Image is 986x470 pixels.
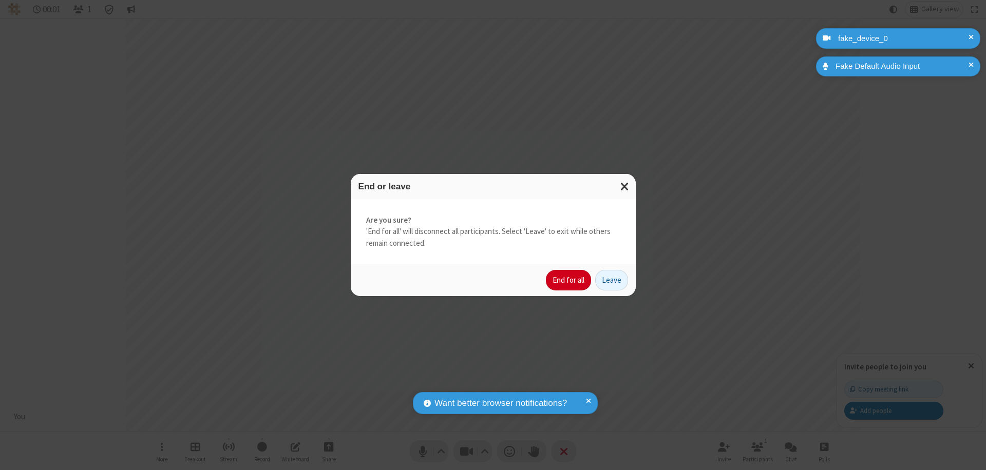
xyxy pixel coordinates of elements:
[358,182,628,191] h3: End or leave
[595,270,628,290] button: Leave
[434,397,567,410] span: Want better browser notifications?
[351,199,636,265] div: 'End for all' will disconnect all participants. Select 'Leave' to exit while others remain connec...
[614,174,636,199] button: Close modal
[835,33,973,45] div: fake_device_0
[832,61,973,72] div: Fake Default Audio Input
[366,214,620,226] strong: Are you sure?
[546,270,591,290] button: End for all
